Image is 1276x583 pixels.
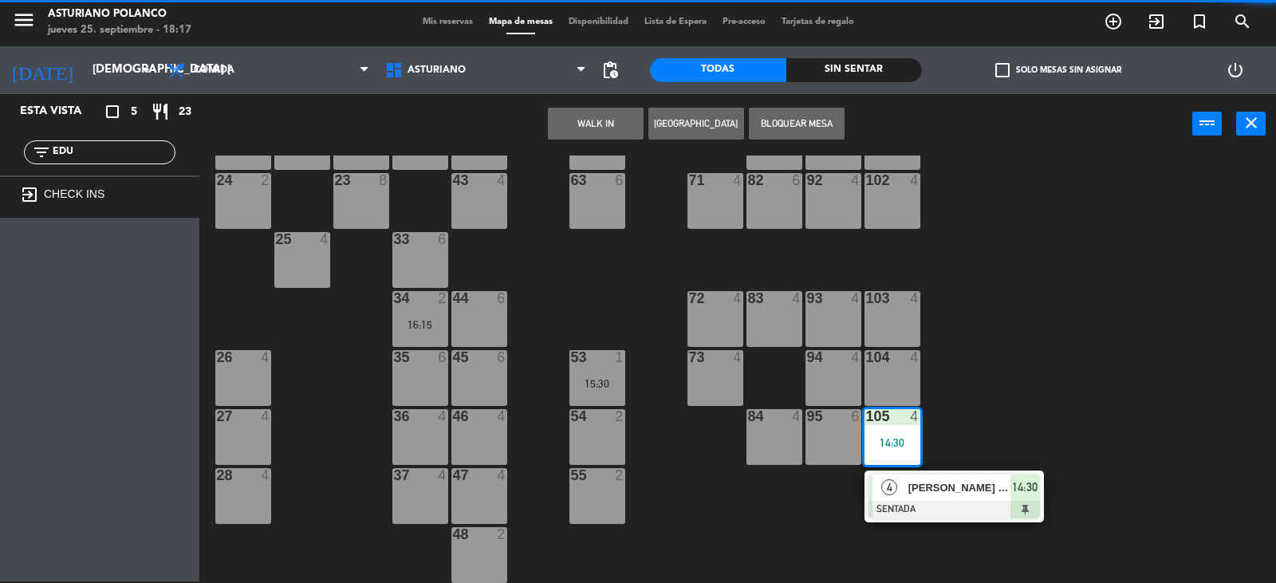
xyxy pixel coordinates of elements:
[571,350,572,364] div: 53
[497,350,506,364] div: 6
[394,291,395,305] div: 34
[774,18,862,26] span: Tarjetas de regalo
[733,173,742,187] div: 4
[335,173,336,187] div: 23
[807,291,808,305] div: 93
[615,468,624,483] div: 2
[276,232,277,246] div: 25
[571,173,572,187] div: 63
[571,468,572,483] div: 55
[648,108,744,140] button: [GEOGRAPHIC_DATA]
[569,378,625,389] div: 15:30
[44,187,104,200] label: CHECK INS
[1192,112,1222,136] button: power_input
[807,350,808,364] div: 94
[453,527,454,542] div: 48
[136,61,156,80] i: arrow_drop_down
[851,350,861,364] div: 4
[217,350,218,364] div: 26
[715,18,774,26] span: Pre-acceso
[481,18,561,26] span: Mapa de mesas
[438,468,447,483] div: 4
[851,173,861,187] div: 4
[453,350,454,364] div: 45
[881,479,897,495] span: 4
[217,468,218,483] div: 28
[1104,12,1123,31] i: add_circle_outline
[1236,112,1266,136] button: close
[379,173,388,187] div: 8
[320,232,329,246] div: 4
[908,479,1010,496] span: [PERSON_NAME] DE [PERSON_NAME]
[217,409,218,423] div: 27
[866,350,867,364] div: 104
[851,409,861,423] div: 6
[438,350,447,364] div: 6
[453,468,454,483] div: 47
[636,18,715,26] span: Lista de Espera
[497,409,506,423] div: 4
[689,173,690,187] div: 71
[995,63,1121,77] label: Solo mesas sin asignar
[733,291,742,305] div: 4
[438,291,447,305] div: 2
[995,63,1010,77] span: check_box_outline_blank
[807,409,808,423] div: 95
[650,58,786,82] div: Todas
[561,18,636,26] span: Disponibilidad
[548,108,644,140] button: WALK IN
[1226,61,1245,80] i: power_settings_new
[792,173,801,187] div: 6
[51,144,175,161] input: Filtrar por nombre...
[12,8,36,37] button: menu
[261,350,270,364] div: 4
[571,409,572,423] div: 54
[866,409,867,423] div: 105
[394,350,395,364] div: 35
[394,409,395,423] div: 36
[497,173,506,187] div: 4
[615,173,624,187] div: 6
[786,58,923,82] div: Sin sentar
[261,468,270,483] div: 4
[179,103,191,121] span: 23
[32,143,51,162] i: filter_list
[1190,12,1209,31] i: turned_in_not
[864,437,920,448] div: 14:30
[20,185,39,204] i: exit_to_app
[1012,478,1038,497] span: 14:30
[866,173,867,187] div: 102
[1242,113,1261,132] i: close
[792,291,801,305] div: 4
[1233,12,1252,31] i: search
[438,409,447,423] div: 4
[792,409,801,423] div: 4
[48,22,191,38] div: jueves 25. septiembre - 18:17
[1147,12,1166,31] i: exit_to_app
[615,409,624,423] div: 2
[1198,113,1217,132] i: power_input
[866,291,867,305] div: 103
[910,350,920,364] div: 4
[415,18,481,26] span: Mis reservas
[12,8,36,32] i: menu
[194,65,234,76] span: Comida
[438,232,447,246] div: 6
[497,291,506,305] div: 6
[48,6,191,22] div: Asturiano Polanco
[748,409,749,423] div: 84
[497,468,506,483] div: 4
[151,102,170,121] i: restaurant
[689,291,690,305] div: 72
[601,61,620,80] span: pending_actions
[910,291,920,305] div: 4
[103,102,122,121] i: crop_square
[453,409,454,423] div: 46
[910,409,920,423] div: 4
[261,409,270,423] div: 4
[689,350,690,364] div: 73
[615,350,624,364] div: 1
[749,108,845,140] button: Bloquear Mesa
[392,319,448,330] div: 16:15
[733,350,742,364] div: 4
